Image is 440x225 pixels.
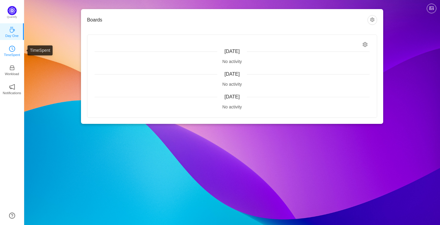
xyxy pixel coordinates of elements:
[9,84,15,90] i: icon: notification
[87,17,367,23] h3: Boards
[4,52,20,58] p: TimeSpent
[9,48,15,54] a: icon: clock-circleTimeSpent
[8,6,17,15] img: Quantify
[95,104,370,110] div: No activity
[95,58,370,65] div: No activity
[9,65,15,71] i: icon: inbox
[367,15,377,25] button: icon: setting
[9,67,15,73] a: icon: inboxWorkload
[9,28,15,35] a: icon: coffeeDay One
[9,27,15,33] i: icon: coffee
[9,46,15,52] i: icon: clock-circle
[3,90,21,96] p: Notifications
[7,15,17,19] p: Quantify
[95,81,370,88] div: No activity
[363,42,368,47] i: icon: setting
[5,33,18,38] p: Day One
[5,71,19,77] p: Workload
[225,94,240,99] span: [DATE]
[225,71,240,77] span: [DATE]
[427,4,436,13] button: icon: picture
[9,213,15,219] a: icon: question-circle
[9,86,15,92] a: icon: notificationNotifications
[225,49,240,54] span: [DATE]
